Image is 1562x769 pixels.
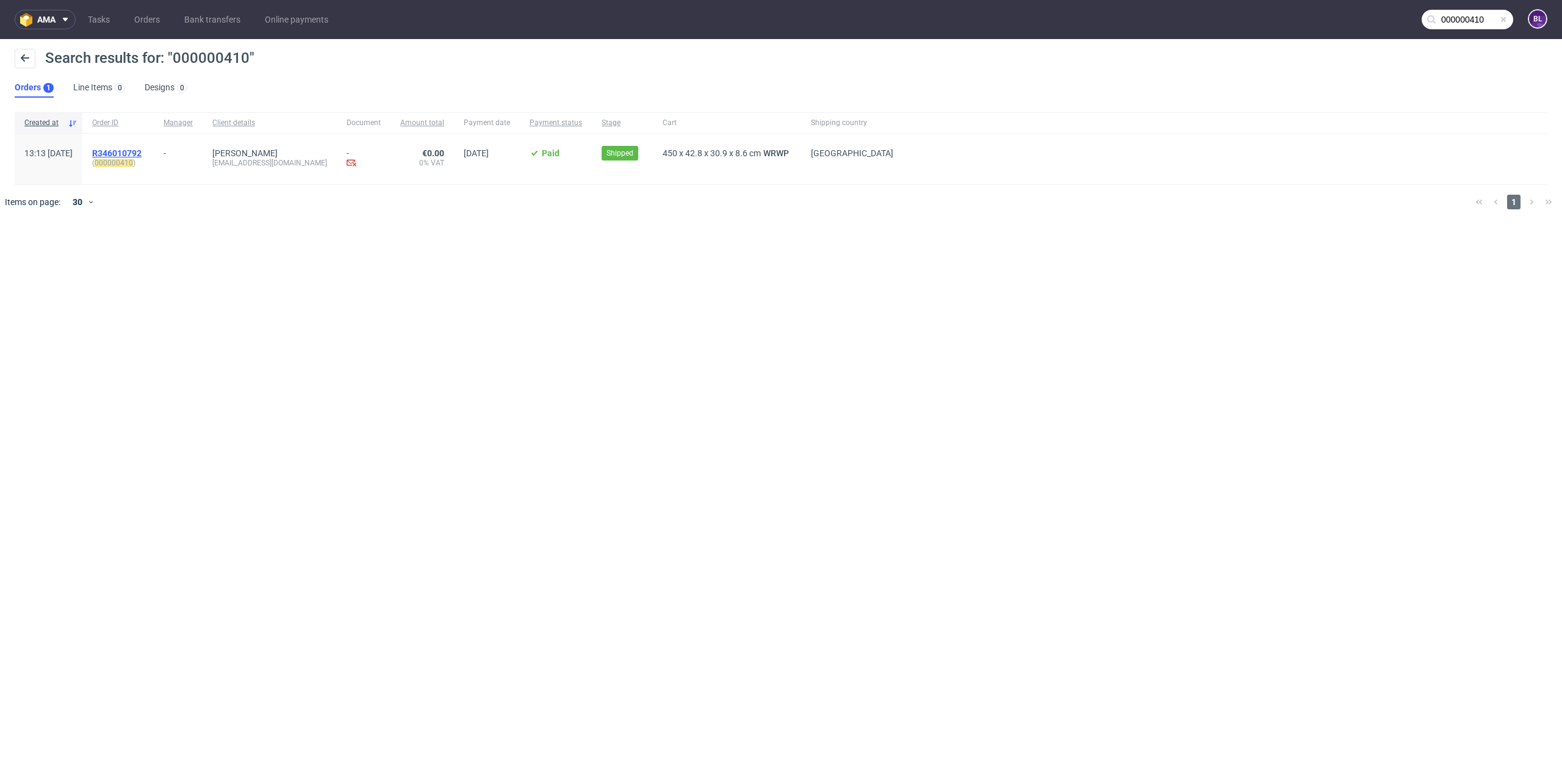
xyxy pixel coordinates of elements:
span: Manager [164,118,193,128]
span: 450 [663,148,677,158]
span: Created at [24,118,63,128]
span: [GEOGRAPHIC_DATA] [811,148,893,158]
span: Amount total [400,118,444,128]
span: Client details [212,118,327,128]
span: Search results for: "000000410" [45,49,254,67]
span: ( ) [92,158,144,168]
span: 1 [1507,195,1521,209]
span: Shipping country [811,118,893,128]
span: Payment status [530,118,582,128]
a: Designs0 [145,78,187,98]
a: [PERSON_NAME] [212,148,278,158]
a: R346010792 [92,148,144,158]
span: Payment date [464,118,510,128]
div: - [347,148,381,170]
div: [EMAIL_ADDRESS][DOMAIN_NAME] [212,158,327,168]
img: logo [20,13,37,27]
span: 42.8 x 30.9 x 8.6 cm [685,148,761,158]
a: Tasks [81,10,117,29]
span: Items on page: [5,196,60,208]
button: ama [15,10,76,29]
a: Line Items0 [73,78,125,98]
span: Stage [602,118,643,128]
a: Orders1 [15,78,54,98]
div: 0 [180,84,184,92]
span: Document [347,118,381,128]
span: 13:13 [DATE] [24,148,73,158]
span: [DATE] [464,148,489,158]
div: 1 [46,84,51,92]
mark: 000000410 [95,159,133,167]
a: Orders [127,10,167,29]
span: Order ID [92,118,144,128]
span: 0% VAT [400,158,444,168]
span: Paid [542,148,560,158]
span: ama [37,15,56,24]
div: 30 [65,193,87,211]
span: Shipped [606,148,633,159]
span: €0.00 [422,148,444,158]
a: Online payments [257,10,336,29]
figcaption: BL [1529,10,1546,27]
a: WRWP [761,148,791,158]
div: 0 [118,84,122,92]
div: x [663,148,791,158]
a: Bank transfers [177,10,248,29]
div: - [164,143,193,158]
span: Cart [663,118,791,128]
span: R346010792 [92,148,142,158]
